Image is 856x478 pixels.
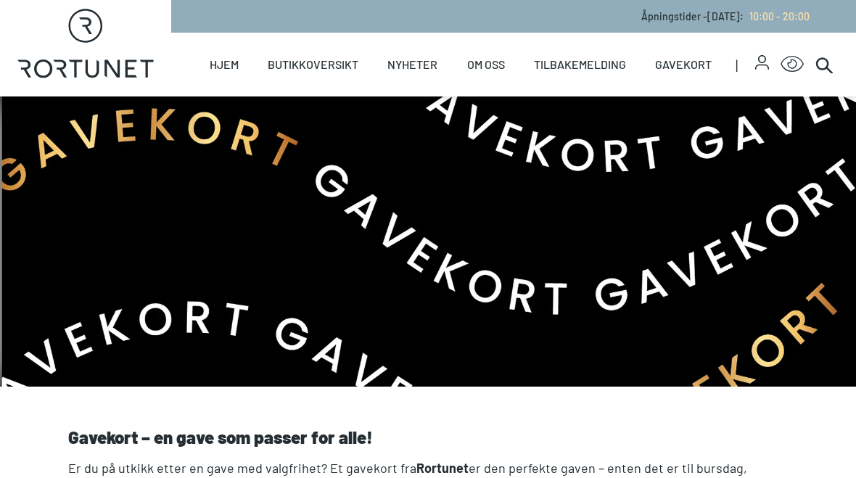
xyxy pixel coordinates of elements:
a: Om oss [467,33,505,96]
a: Nyheter [387,33,437,96]
span: | [736,33,755,96]
strong: Rortunet [416,460,469,476]
span: 10:00 - 20:00 [749,10,810,22]
a: Hjem [210,33,239,96]
a: Tilbakemelding [534,33,626,96]
a: Gavekort [655,33,712,96]
strong: Gavekort – en gave som passer for alle! [68,427,373,448]
a: 10:00 - 20:00 [744,10,810,22]
p: Åpningstider - [DATE] : [641,9,810,24]
button: Open Accessibility Menu [781,53,804,76]
a: Butikkoversikt [268,33,358,96]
